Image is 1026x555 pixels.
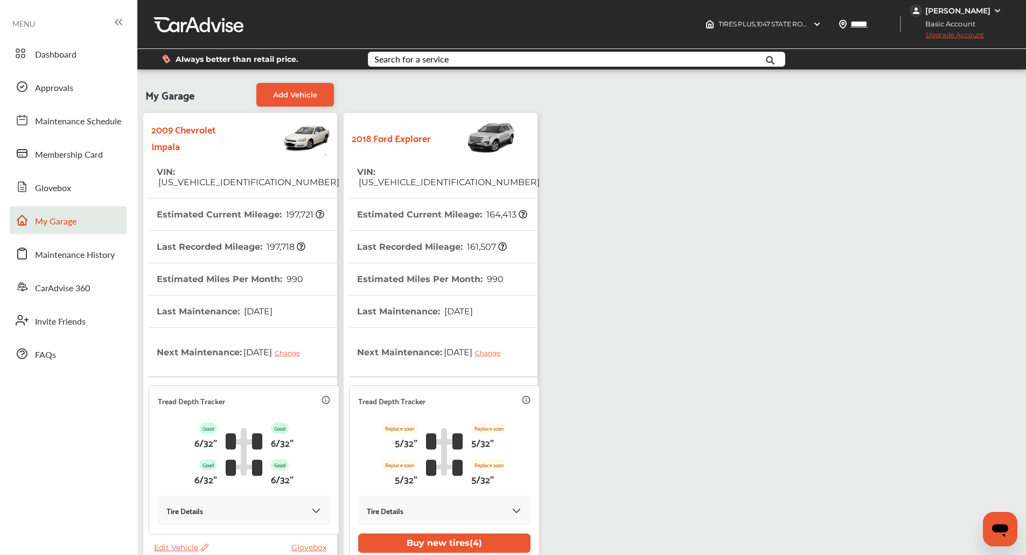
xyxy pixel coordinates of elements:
span: [US_VEHICLE_IDENTIFICATION_NUMBER] [357,177,540,187]
img: tire_track_logo.b900bcbc.svg [226,427,262,476]
img: header-divider.bc55588e.svg [900,16,901,32]
th: VIN : [357,156,540,198]
img: dollor_label_vector.a70140d1.svg [162,54,170,64]
span: My Garage [35,215,76,229]
p: 5/32" [471,470,494,487]
span: Add Vehicle [273,90,317,99]
p: Tread Depth Tracker [158,395,225,407]
th: Estimated Miles Per Month : [357,263,504,295]
p: Replace soon [382,459,417,470]
p: Tire Details [367,504,403,517]
span: [US_VEHICLE_IDENTIFICATION_NUMBER] [157,177,339,187]
div: Change [275,349,305,357]
p: 6/32" [194,434,217,451]
a: Glovebox [291,543,332,552]
span: Approvals [35,81,73,95]
div: Change [475,349,506,357]
p: 6/32" [271,470,294,487]
th: Estimated Current Mileage : [357,199,527,230]
img: header-down-arrow.9dd2ce7d.svg [813,20,821,29]
span: My Garage [145,83,194,107]
iframe: Button to launch messaging window [983,512,1017,546]
p: Good [271,423,289,434]
a: FAQs [10,340,127,368]
th: Estimated Miles Per Month : [157,263,303,295]
span: Membership Card [35,148,103,162]
div: Search for a service [374,55,449,64]
a: CarAdvise 360 [10,273,127,301]
th: Last Maintenance : [157,296,273,327]
p: Good [199,423,217,434]
th: VIN : [157,156,339,198]
th: Last Maintenance : [357,296,473,327]
span: 164,413 [485,209,527,220]
img: jVpblrzwTbfkPYzPPzSLxeg0AAAAASUVORK5CYII= [910,4,923,17]
th: Last Recorded Mileage : [157,231,305,263]
a: Maintenance Schedule [10,106,127,134]
p: 6/32" [271,434,294,451]
a: Approvals [10,73,127,101]
span: 990 [485,274,504,284]
img: Vehicle [431,118,516,156]
span: [DATE] [443,306,473,317]
th: Last Recorded Mileage : [357,231,507,263]
p: Replace soon [382,423,417,434]
p: Good [271,459,289,470]
strong: 2009 Chevrolet Impala [151,121,247,154]
span: FAQs [35,348,56,362]
a: My Garage [10,206,127,234]
span: Edit Vehicle [154,543,208,552]
div: [PERSON_NAME] [925,6,990,16]
p: 5/32" [395,434,417,451]
p: Tire Details [166,504,203,517]
img: Vehicle [247,118,332,156]
span: Always better than retail price. [176,55,298,63]
span: 990 [285,274,303,284]
span: TIRES PLUS , 1047 STATE ROUTE 3 N Gambrills , MD 21054 [718,20,889,28]
img: WGsFRI8htEPBVLJbROoPRyZpYNWhNONpIPPETTm6eUC0GeLEiAAAAAElFTkSuQmCC [993,6,1002,15]
span: Dashboard [35,48,76,62]
th: Next Maintenance : [357,328,508,376]
a: Membership Card [10,139,127,167]
p: Replace soon [471,459,507,470]
p: Replace soon [471,423,507,434]
button: Buy new tires(4) [358,533,531,553]
a: Invite Friends [10,306,127,334]
th: Estimated Current Mileage : [157,199,324,230]
span: Basic Account [911,18,983,30]
a: Maintenance History [10,240,127,268]
a: Glovebox [10,173,127,201]
span: Invite Friends [35,315,86,329]
span: CarAdvise 360 [35,282,90,296]
span: Maintenance History [35,248,115,262]
strong: 2018 Ford Explorer [352,129,431,146]
span: MENU [12,19,35,28]
span: [DATE] [242,306,273,317]
img: tire_track_logo.b900bcbc.svg [426,427,463,476]
p: 6/32" [194,470,217,487]
span: [DATE] [442,339,508,366]
span: [DATE] [242,339,308,366]
a: Add Vehicle [256,83,334,107]
p: 5/32" [395,470,417,487]
span: Glovebox [35,181,71,195]
p: 5/32" [471,434,494,451]
p: Good [199,459,217,470]
img: header-home-logo.8d720a4f.svg [706,20,714,29]
span: 161,507 [465,242,507,252]
span: Upgrade Account [910,31,984,44]
p: Tread Depth Tracker [358,395,425,407]
th: Next Maintenance : [157,328,308,376]
span: 197,721 [284,209,324,220]
span: 197,718 [265,242,305,252]
a: Dashboard [10,39,127,67]
span: Maintenance Schedule [35,115,121,129]
img: KOKaJQAAAABJRU5ErkJggg== [311,505,322,516]
img: location_vector.a44bc228.svg [839,20,847,29]
img: KOKaJQAAAABJRU5ErkJggg== [511,505,522,516]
